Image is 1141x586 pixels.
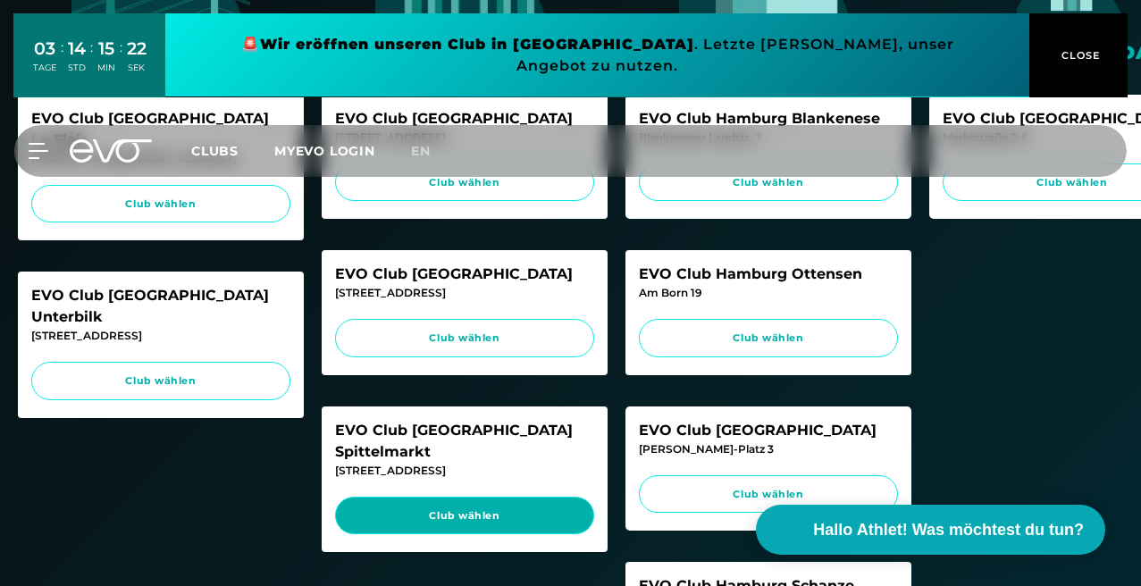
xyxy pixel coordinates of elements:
span: Club wählen [48,373,273,389]
a: Club wählen [639,475,898,514]
div: 14 [68,36,86,62]
div: 15 [97,36,115,62]
div: SEK [127,62,147,74]
div: EVO Club [GEOGRAPHIC_DATA] Unterbilk [31,285,290,328]
div: EVO Club [GEOGRAPHIC_DATA] [639,420,898,441]
div: : [90,38,93,85]
a: Club wählen [31,362,290,400]
a: Club wählen [335,497,594,535]
a: Club wählen [335,319,594,357]
span: Club wählen [656,331,881,346]
a: en [411,141,452,162]
div: EVO Club [GEOGRAPHIC_DATA] Spittelmarkt [335,420,594,463]
div: Am Born 19 [639,285,898,301]
div: [STREET_ADDRESS] [335,463,594,479]
div: MIN [97,62,115,74]
span: CLOSE [1057,47,1101,63]
button: CLOSE [1029,13,1128,97]
a: Clubs [191,142,274,159]
button: Hallo Athlet! Was möchtest du tun? [756,505,1105,555]
span: Clubs [191,143,239,159]
a: Club wählen [639,319,898,357]
a: MYEVO LOGIN [274,143,375,159]
div: EVO Club Hamburg Ottensen [639,264,898,285]
a: Club wählen [31,185,290,223]
span: Club wählen [656,487,881,502]
span: en [411,143,431,159]
span: Hallo Athlet! Was möchtest du tun? [813,518,1084,542]
div: EVO Club [GEOGRAPHIC_DATA] [335,264,594,285]
div: 22 [127,36,147,62]
span: Club wählen [352,508,577,523]
span: Club wählen [48,197,273,212]
div: : [120,38,122,85]
span: Club wählen [352,331,577,346]
div: 03 [33,36,56,62]
div: [PERSON_NAME]-Platz 3 [639,441,898,457]
div: [STREET_ADDRESS] [335,285,594,301]
div: STD [68,62,86,74]
div: TAGE [33,62,56,74]
div: [STREET_ADDRESS] [31,328,290,344]
div: : [61,38,63,85]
